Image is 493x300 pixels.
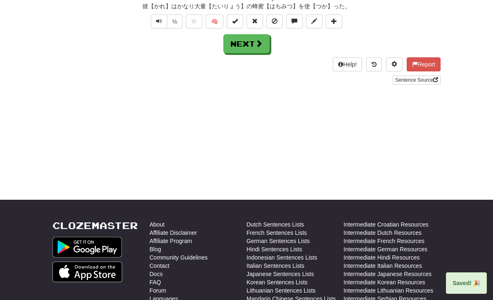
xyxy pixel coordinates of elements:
[149,220,165,229] a: About
[344,278,425,286] a: Intermediate Korean Resources
[149,253,208,262] a: Community Guidelines
[149,237,192,245] a: Affiliate Program
[246,262,304,270] a: Italian Sentences Lists
[246,253,317,262] a: Indonesian Sentences Lists
[344,237,424,245] a: Intermediate French Resources
[52,220,138,231] a: Clozemaster
[149,14,183,28] div: Text-to-speech controls
[344,245,427,253] a: Intermediate German Resources
[167,14,183,28] button: ½
[344,253,420,262] a: Intermediate Hindi Resources
[344,229,422,237] a: Intermediate Dutch Resources
[227,14,243,28] button: Set this sentence to 100% Mastered (alt+m)
[151,14,167,28] button: Play sentence audio (ctl+space)
[246,245,302,253] a: Hindi Sentences Lists
[149,262,169,270] a: Contact
[344,286,433,295] a: Intermediate Lithuanian Resources
[286,14,303,28] button: Discuss sentence (alt+u)
[52,262,122,282] img: Get it on App Store
[52,2,441,10] div: 彼【かれ】はかなり大量【たいりょう】の蜂蜜【はちみつ】を使【つか】った。
[246,270,314,278] a: Japanese Sentences Lists
[149,270,163,278] a: Docs
[246,220,304,229] a: Dutch Sentences Lists
[344,270,431,278] a: Intermediate Japanese Resources
[149,229,197,237] a: Affiliate Disclaimer
[149,245,161,253] a: Blog
[407,57,441,71] button: Report
[266,14,283,28] button: Ignore sentence (alt+i)
[186,14,202,28] button: Favorite sentence (alt+f)
[246,278,308,286] a: Korean Sentences Lists
[246,229,307,237] a: French Sentences Lists
[149,278,161,286] a: FAQ
[446,272,487,294] div: Saved! 🎉
[306,14,322,28] button: Edit sentence (alt+d)
[344,220,428,229] a: Intermediate Croatian Resources
[149,286,166,295] a: Forum
[206,14,223,28] button: 🧠
[246,14,263,28] button: Reset to 0% Mastered (alt+r)
[246,237,310,245] a: German Sentences Lists
[223,34,270,53] button: Next
[393,76,441,85] a: Sentence Source
[366,57,382,71] button: Round history (alt+y)
[246,286,315,295] a: Lithuanian Sentences Lists
[344,262,422,270] a: Intermediate Italian Resources
[333,57,362,71] button: Help!
[52,237,122,257] img: Get it on Google Play
[326,14,342,28] button: Add to collection (alt+a)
